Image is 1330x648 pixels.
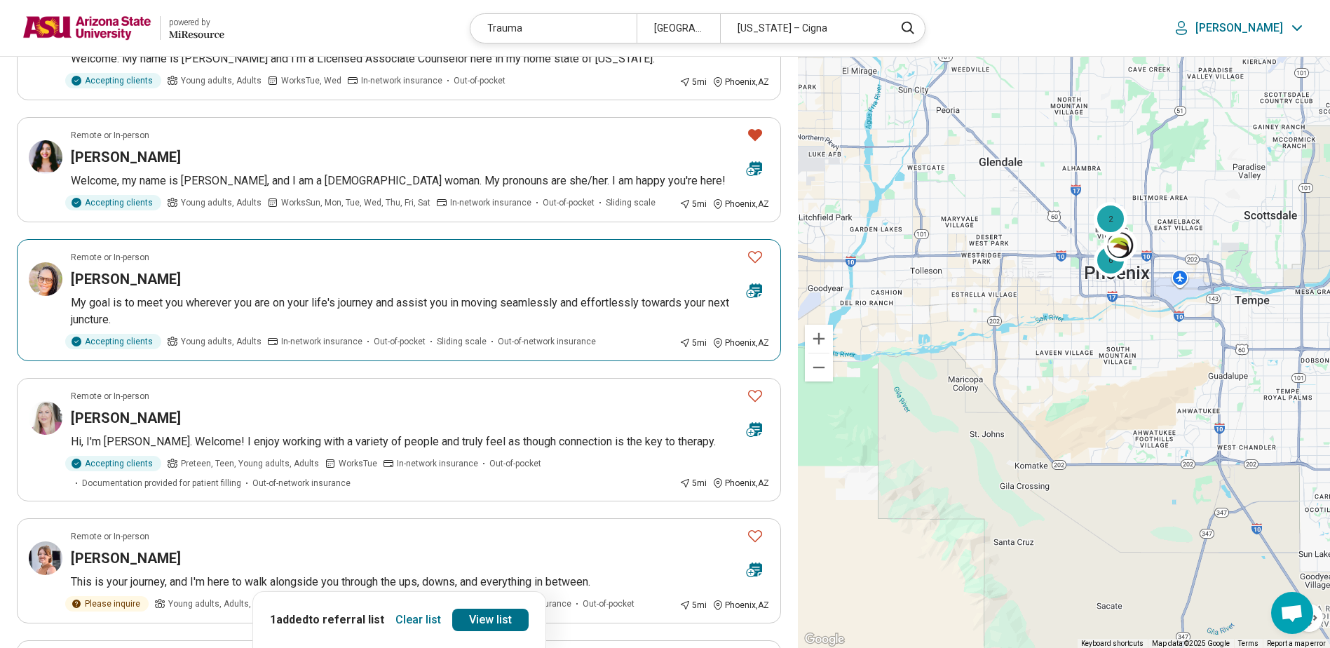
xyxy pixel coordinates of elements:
div: 5 mi [679,198,707,210]
span: Documentation provided for patient filling [82,477,241,490]
span: In-network insurance [450,196,531,209]
a: Terms (opens in new tab) [1238,640,1258,647]
span: to referral list [308,613,384,626]
span: Young adults, Adults [181,335,262,348]
p: Hi, I'm [PERSON_NAME]. Welcome! I enjoy working with a variety of people and truly feel as though... [71,433,769,450]
span: Young adults, Adults [181,196,262,209]
div: Please inquire [65,596,149,612]
button: Favorite [741,382,769,410]
h3: [PERSON_NAME] [71,147,181,167]
a: Arizona State Universitypowered by [22,11,224,45]
p: Welcome, my name is [PERSON_NAME], and I am a [DEMOGRAPHIC_DATA] woman. My pronouns are she/her. ... [71,173,769,189]
p: Remote or In-person [71,129,149,142]
span: Out-of-pocket [374,335,426,348]
p: [PERSON_NAME] [1195,21,1283,35]
p: Remote or In-person [71,390,149,403]
h3: [PERSON_NAME] [71,269,181,289]
span: Out-of-pocket [583,598,635,610]
span: Map data ©2025 Google [1152,640,1230,647]
span: Sliding scale [606,196,656,209]
p: 1 added [270,612,384,628]
span: Works Tue, Wed [281,74,341,87]
h3: [PERSON_NAME] [71,548,181,568]
div: Open chat [1271,592,1313,634]
div: Accepting clients [65,334,161,349]
p: Remote or In-person [71,530,149,543]
div: 2 [1093,202,1127,236]
span: Out-of-pocket [489,457,541,470]
p: My goal is to meet you wherever you are on your life's journey and assist you in moving seamlessl... [71,295,769,328]
div: Accepting clients [65,456,161,471]
span: Works Tue [339,457,377,470]
p: This is your journey, and I'm here to walk alongside you through the ups, downs, and everything i... [71,574,769,590]
span: Out-of-network insurance [498,335,596,348]
a: Report a map error [1267,640,1326,647]
div: Phoenix , AZ [712,198,769,210]
button: Zoom out [805,353,833,382]
div: Accepting clients [65,195,161,210]
div: 5 mi [679,76,707,88]
p: Remote or In-person [71,251,149,264]
span: Sliding scale [437,335,487,348]
span: Out-of-network insurance [252,477,351,490]
button: Zoom in [805,325,833,353]
button: Favorite [741,522,769,551]
div: Phoenix , AZ [712,76,769,88]
div: Accepting clients [65,73,161,88]
button: Clear list [390,609,447,631]
span: Works Sun, Mon, Tue, Wed, Thu, Fri, Sat [281,196,430,209]
span: In-network insurance [397,457,478,470]
span: Young adults, Adults, Seniors (65 or older) [168,598,332,610]
div: Phoenix , AZ [712,337,769,349]
span: Preteen, Teen, Young adults, Adults [181,457,319,470]
div: 5 mi [679,337,707,349]
button: Favorite [741,121,769,149]
div: 6 [1093,243,1127,277]
div: Trauma [470,14,637,43]
span: Young adults, Adults [181,74,262,87]
button: Favorite [741,243,769,271]
img: Arizona State University [22,11,151,45]
span: In-network insurance [281,335,362,348]
div: Phoenix , AZ [712,599,769,612]
h3: [PERSON_NAME] [71,408,181,428]
div: [GEOGRAPHIC_DATA] [637,14,720,43]
div: powered by [169,16,224,29]
div: [US_STATE] – Cigna [720,14,886,43]
span: Out-of-pocket [543,196,595,209]
div: 5 mi [679,477,707,490]
span: Out-of-pocket [454,74,505,87]
div: 5 mi [679,599,707,612]
div: Phoenix , AZ [712,477,769,490]
p: Welcome. My name is [PERSON_NAME] and I'm a Licensed Associate Counselor here in my home state of... [71,50,769,67]
span: In-network insurance [361,74,442,87]
a: View list [452,609,529,631]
